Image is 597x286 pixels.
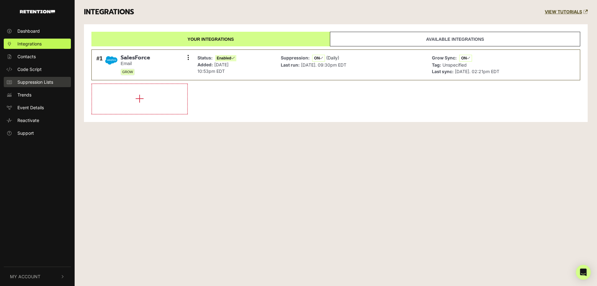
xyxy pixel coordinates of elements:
[312,55,325,62] span: ON
[432,55,457,60] strong: Grow Sync:
[197,62,229,74] span: [DATE] 10:53pm EDT
[4,39,71,49] a: Integrations
[4,128,71,138] a: Support
[17,104,44,111] span: Event Details
[4,90,71,100] a: Trends
[96,54,103,76] div: #1
[10,273,40,280] span: My Account
[442,62,467,68] span: Unspecified
[459,55,472,62] span: ON
[215,55,236,61] span: Enabled
[17,79,53,85] span: Suppression Lists
[17,28,40,34] span: Dashboard
[301,62,346,68] span: [DATE]. 09:30pm EDT
[545,9,588,15] a: VIEW TUTORIALS
[4,26,71,36] a: Dashboard
[330,32,580,46] a: Available integrations
[17,40,42,47] span: Integrations
[197,62,213,67] strong: Added:
[4,115,71,125] a: Reactivate
[4,64,71,74] a: Code Script
[4,51,71,62] a: Contacts
[576,265,591,280] div: Open Intercom Messenger
[17,117,39,124] span: Reactivate
[121,69,135,75] span: GROW
[281,55,310,60] strong: Suppression:
[17,130,34,136] span: Support
[17,66,42,73] span: Code Script
[121,54,150,61] span: SalesForce
[455,69,499,74] span: [DATE]. 02:21pm EDT
[281,62,300,68] strong: Last run:
[91,32,330,46] a: Your integrations
[17,53,36,60] span: Contacts
[4,267,71,286] button: My Account
[4,77,71,87] a: Suppression Lists
[20,10,55,13] img: Retention.com
[105,54,118,67] img: SalesForce
[432,69,454,74] strong: Last sync:
[121,61,150,66] small: Email
[4,102,71,113] a: Event Details
[84,8,134,16] h3: INTEGRATIONS
[197,55,213,60] strong: Status:
[432,62,441,68] strong: Tag:
[17,91,31,98] span: Trends
[326,55,339,60] span: (Daily)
